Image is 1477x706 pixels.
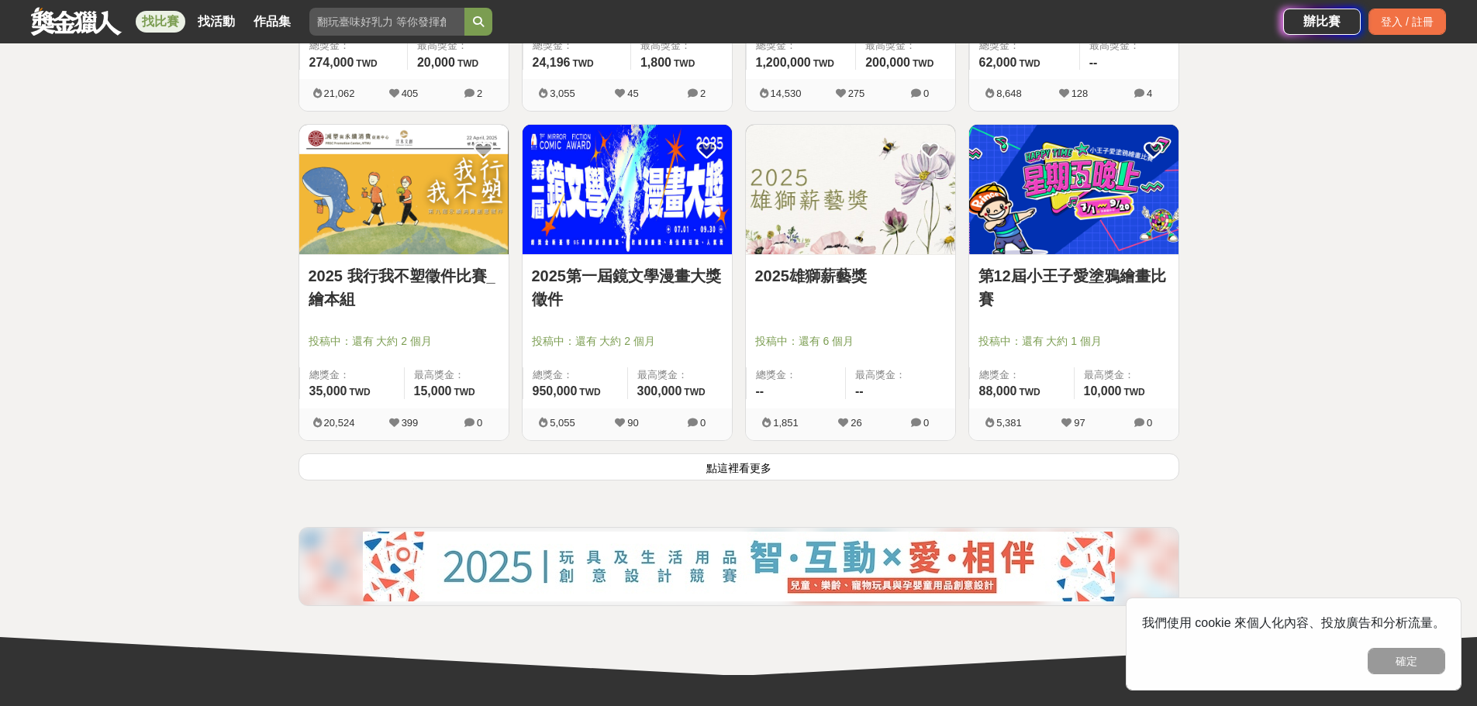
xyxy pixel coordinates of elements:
span: 15,000 [414,384,452,398]
span: 62,000 [979,56,1017,69]
span: 35,000 [309,384,347,398]
span: -- [756,384,764,398]
span: 0 [923,417,929,429]
span: 0 [700,417,706,429]
span: 14,530 [771,88,802,99]
span: 最高獎金： [865,38,945,53]
a: 2025雄獅薪藝獎 [755,264,946,288]
span: 399 [402,417,419,429]
span: 投稿中：還有 6 個月 [755,333,946,350]
span: 0 [1147,417,1152,429]
span: 10,000 [1084,384,1122,398]
img: Cover Image [969,125,1178,254]
a: Cover Image [969,125,1178,255]
span: TWD [454,387,475,398]
span: 20,000 [417,56,455,69]
span: TWD [457,58,478,69]
span: 950,000 [533,384,578,398]
span: 20,524 [324,417,355,429]
img: Cover Image [523,125,732,254]
span: TWD [684,387,705,398]
span: 總獎金： [533,38,621,53]
span: 5,381 [996,417,1022,429]
span: 1,200,000 [756,56,811,69]
span: 最高獎金： [640,38,723,53]
span: 26 [851,417,861,429]
span: 24,196 [533,56,571,69]
span: 最高獎金： [855,367,946,383]
span: 3,055 [550,88,575,99]
span: 97 [1074,417,1085,429]
span: 我們使用 cookie 來個人化內容、投放廣告和分析流量。 [1142,616,1445,629]
span: -- [1089,56,1098,69]
span: 總獎金： [309,38,398,53]
span: TWD [572,58,593,69]
a: 找活動 [192,11,241,33]
span: 1,851 [773,417,799,429]
span: TWD [1123,387,1144,398]
a: 2025 我行我不塑徵件比賽_繪本組 [309,264,499,311]
span: TWD [813,58,834,69]
span: 總獎金： [756,38,847,53]
span: 45 [627,88,638,99]
span: 投稿中：還有 大約 2 個月 [309,333,499,350]
span: 90 [627,417,638,429]
span: TWD [579,387,600,398]
a: 找比賽 [136,11,185,33]
span: TWD [913,58,933,69]
span: 5,055 [550,417,575,429]
a: Cover Image [746,125,955,255]
span: 1,800 [640,56,671,69]
span: 投稿中：還有 大約 1 個月 [978,333,1169,350]
span: TWD [349,387,370,398]
span: TWD [1019,387,1040,398]
span: 最高獎金： [417,38,499,53]
button: 點這裡看更多 [299,453,1179,480]
span: 最高獎金： [1089,38,1169,53]
span: 21,062 [324,88,355,99]
span: 405 [402,88,419,99]
span: 最高獎金： [414,367,499,383]
span: 總獎金： [756,367,837,383]
span: 2 [700,88,706,99]
span: 200,000 [865,56,910,69]
span: 274,000 [309,56,354,69]
span: 300,000 [637,384,682,398]
span: 總獎金： [533,367,618,383]
span: 最高獎金： [637,367,723,383]
span: 0 [923,88,929,99]
span: 88,000 [979,384,1017,398]
a: 作品集 [247,11,297,33]
span: 總獎金： [309,367,395,383]
span: TWD [356,58,377,69]
a: 2025第一屆鏡文學漫畫大獎徵件 [532,264,723,311]
span: 最高獎金： [1084,367,1169,383]
span: 投稿中：還有 大約 2 個月 [532,333,723,350]
button: 確定 [1368,648,1445,674]
a: 辦比賽 [1283,9,1361,35]
div: 登入 / 註冊 [1368,9,1446,35]
img: 0b2d4a73-1f60-4eea-aee9-81a5fd7858a2.jpg [363,532,1115,601]
img: Cover Image [746,125,955,254]
input: 翻玩臺味好乳力 等你發揮創意！ [309,8,464,36]
a: Cover Image [299,125,509,255]
span: 275 [848,88,865,99]
img: Cover Image [299,125,509,254]
span: 8,648 [996,88,1022,99]
span: 2 [477,88,482,99]
span: 128 [1072,88,1089,99]
span: 4 [1147,88,1152,99]
span: -- [855,384,864,398]
span: TWD [1019,58,1040,69]
a: 第12屆小王子愛塗鴉繪畫比賽 [978,264,1169,311]
span: 總獎金： [979,367,1065,383]
span: 總獎金： [979,38,1070,53]
a: Cover Image [523,125,732,255]
span: TWD [674,58,695,69]
span: 0 [477,417,482,429]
